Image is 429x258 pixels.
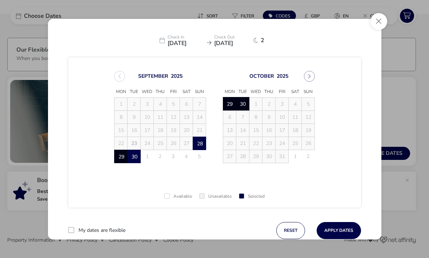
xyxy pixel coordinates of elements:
[302,124,315,137] td: 19
[262,97,276,110] td: 2
[154,137,167,150] td: 25
[115,97,128,110] td: 1
[180,97,193,110] td: 6
[302,97,315,110] td: 5
[236,86,249,97] span: Tue
[289,110,302,124] td: 11
[115,86,128,97] span: Mon
[115,137,128,150] td: 22
[289,86,302,97] span: Sat
[249,150,262,163] td: 29
[262,110,276,124] td: 9
[262,86,276,97] span: Thu
[154,97,167,110] td: 4
[317,222,361,239] button: Apply Dates
[141,97,154,110] td: 3
[128,150,141,163] td: 30
[249,110,262,124] td: 8
[370,13,387,30] button: Close
[154,110,167,124] td: 11
[236,150,249,163] td: 28
[171,72,183,79] button: Choose Year
[193,110,206,124] td: 14
[79,228,125,233] label: My dates are flexible
[167,124,180,137] td: 19
[223,110,236,124] td: 6
[193,86,206,97] span: Sun
[302,110,315,124] td: 12
[128,110,141,124] td: 9
[180,110,193,124] td: 13
[128,137,141,150] td: 23
[193,137,206,150] td: 28
[154,124,167,137] td: 18
[193,150,206,163] td: 5
[276,97,289,110] td: 3
[193,97,206,110] td: 7
[115,124,128,137] td: 15
[141,86,154,97] span: Wed
[154,86,167,97] span: Thu
[180,137,193,150] td: 27
[223,137,236,150] td: 20
[128,124,141,137] td: 16
[141,124,154,137] td: 17
[168,35,204,40] p: Check In
[302,86,315,97] span: Sun
[141,150,154,163] td: 1
[289,124,302,137] td: 18
[108,62,321,172] div: Choose Date
[214,40,250,46] span: [DATE]
[115,110,128,124] td: 8
[141,137,154,150] td: 24
[236,124,249,137] td: 14
[262,150,276,163] td: 30
[154,150,167,163] td: 2
[168,40,204,46] span: [DATE]
[249,137,262,150] td: 22
[289,150,302,163] td: 1
[180,86,193,97] span: Sat
[276,137,289,150] td: 24
[289,137,302,150] td: 25
[236,110,249,124] td: 7
[262,137,276,150] td: 23
[223,124,236,137] td: 13
[277,72,288,79] button: Choose Year
[199,194,232,199] div: Unavailable
[249,72,274,79] button: Choose Month
[249,124,262,137] td: 15
[289,97,302,110] td: 4
[276,222,305,239] button: reset
[167,150,180,163] td: 3
[276,86,289,97] span: Fri
[167,110,180,124] td: 12
[180,150,193,163] td: 4
[223,150,236,163] td: 27
[276,110,289,124] td: 10
[276,124,289,137] td: 17
[276,150,289,163] td: 31
[236,137,249,150] td: 21
[239,194,265,199] div: Selected
[223,86,236,97] span: Mon
[167,137,180,150] td: 26
[262,124,276,137] td: 16
[302,150,315,163] td: 2
[236,97,249,110] td: 30
[193,124,206,137] td: 21
[249,97,262,110] td: 1
[214,35,250,40] p: Check Out
[128,97,141,110] td: 2
[141,110,154,124] td: 10
[304,71,315,82] button: Next Month
[249,86,262,97] span: Wed
[180,124,193,137] td: 20
[261,37,270,43] span: 2
[128,150,141,163] span: 30
[167,97,180,110] td: 5
[128,86,141,97] span: Tue
[164,194,192,199] div: Available
[138,72,168,79] button: Choose Month
[115,150,128,163] td: 29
